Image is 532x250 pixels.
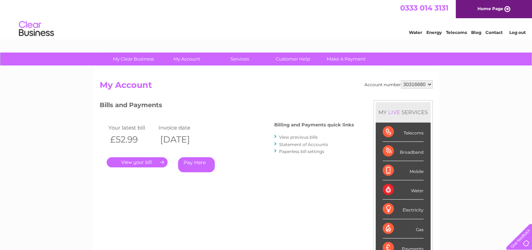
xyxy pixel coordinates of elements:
td: Invoice date [157,123,207,132]
a: Blog [471,30,481,35]
a: Log out [509,30,525,35]
div: Gas [383,219,424,238]
a: Make A Payment [317,53,375,65]
h4: Billing and Payments quick links [274,122,354,127]
div: Broadband [383,142,424,161]
a: Energy [426,30,442,35]
div: MY SERVICES [376,102,431,122]
a: Telecoms [446,30,467,35]
a: Paperless bill settings [279,149,324,154]
a: My Clear Business [105,53,162,65]
a: 0333 014 3131 [400,4,448,12]
div: Mobile [383,161,424,180]
a: Customer Help [264,53,322,65]
a: View previous bills [279,134,318,140]
div: Electricity [383,200,424,219]
th: [DATE] [157,132,207,147]
a: Statement of Accounts [279,142,328,147]
a: . [107,157,168,167]
a: Pay Here [178,157,215,172]
td: Your latest bill [107,123,157,132]
a: Contact [485,30,503,35]
img: logo.png [19,18,54,40]
h3: Bills and Payments [100,100,354,112]
div: Clear Business is a trading name of Verastar Limited (registered in [GEOGRAPHIC_DATA] No. 3667643... [101,4,432,34]
a: Services [211,53,269,65]
div: Account number [364,80,433,89]
div: LIVE [387,109,402,116]
h2: My Account [100,80,433,93]
a: My Account [158,53,215,65]
div: Water [383,180,424,200]
th: £52.99 [107,132,157,147]
div: Telecoms [383,123,424,142]
a: Water [409,30,422,35]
